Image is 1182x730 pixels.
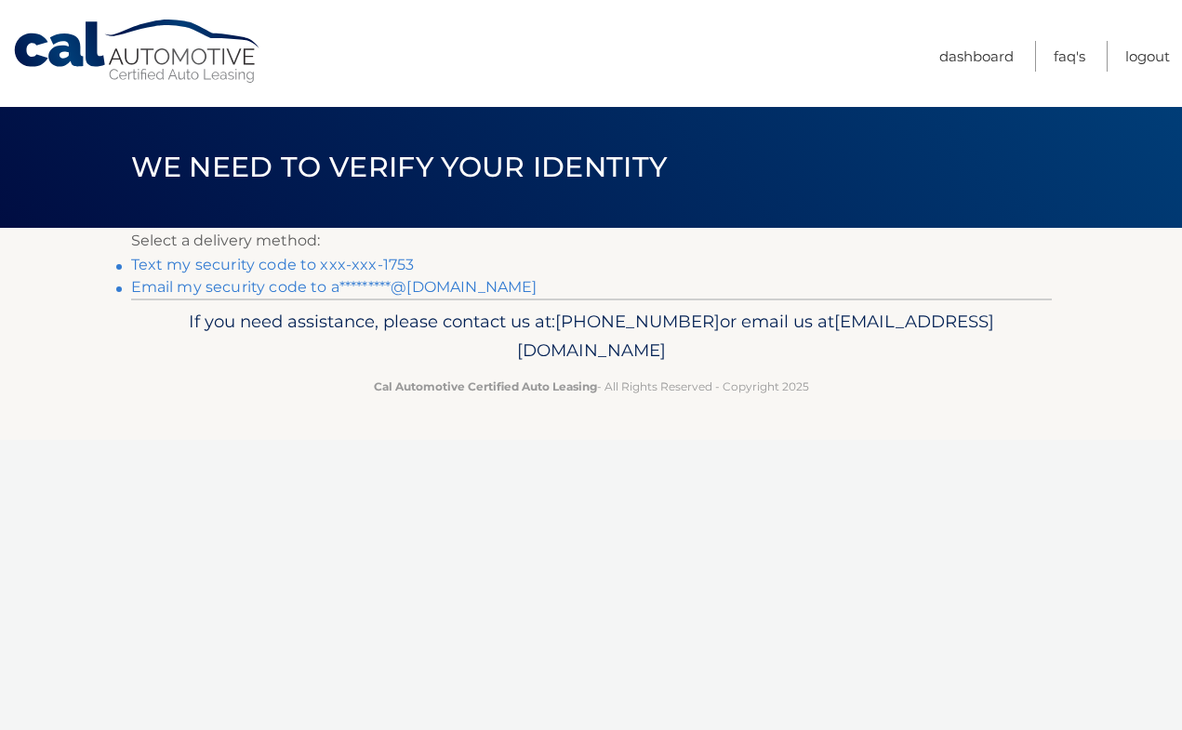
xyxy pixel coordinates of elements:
strong: Cal Automotive Certified Auto Leasing [374,379,597,393]
p: - All Rights Reserved - Copyright 2025 [143,377,1040,396]
span: [PHONE_NUMBER] [555,311,720,332]
span: We need to verify your identity [131,150,668,184]
p: If you need assistance, please contact us at: or email us at [143,307,1040,366]
a: Text my security code to xxx-xxx-1753 [131,256,415,273]
a: Dashboard [939,41,1014,72]
a: Email my security code to a*********@[DOMAIN_NAME] [131,278,538,296]
a: Cal Automotive [12,19,263,85]
a: Logout [1125,41,1170,72]
a: FAQ's [1054,41,1085,72]
p: Select a delivery method: [131,228,1052,254]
